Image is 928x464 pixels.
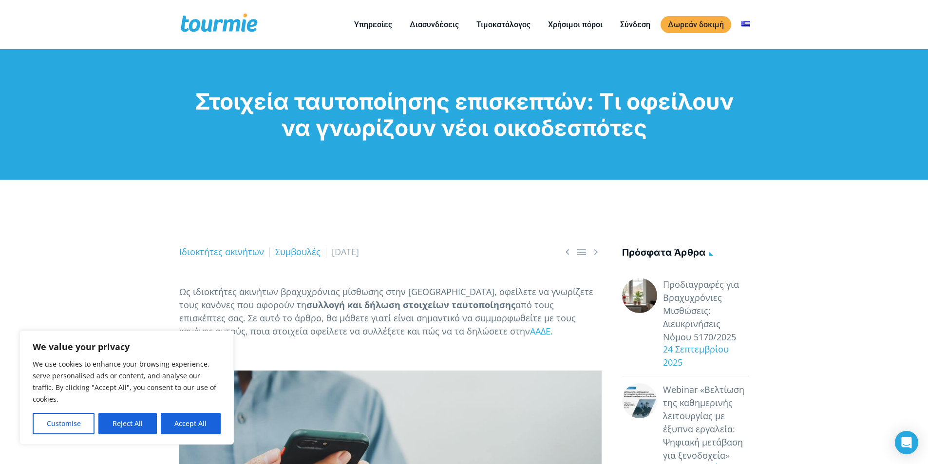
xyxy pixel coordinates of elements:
a: Σύνδεση [613,19,658,31]
p: Ως ιδιοκτήτες ακινήτων βραχυχρόνιας μίσθωσης στην [GEOGRAPHIC_DATA], οφείλετε να γνωρίζετε τους κ... [179,285,602,338]
button: Customise [33,413,95,434]
a: Ιδιοκτήτες ακινήτων [179,246,264,258]
p: We value your privacy [33,341,221,353]
a: Διασυνδέσεις [402,19,466,31]
a: Προδιαγραφές για Βραχυχρόνιες Μισθώσεις: Διευκρινήσεις Νόμου 5170/2025 [663,278,749,344]
div: 24 Σεπτεμβρίου 2025 [657,343,749,369]
a:  [576,246,587,258]
h4: Πρόσφατα άρθρα [622,245,749,261]
span: [DATE] [332,246,359,258]
a: ΑΑΔΕ [530,325,550,337]
a:  [562,246,573,258]
a: Υπηρεσίες [347,19,399,31]
a: Συμβουλές [275,246,321,258]
strong: συλλογή και δήλωση στοιχείων ταυτοποίησης [306,299,515,311]
h1: Στοιχεία ταυτοποίησης επισκεπτών: Τι οφείλουν να γνωρίζουν νέοι οικοδεσπότες [179,88,749,141]
p: We use cookies to enhance your browsing experience, serve personalised ads or content, and analys... [33,358,221,405]
a: Webinar «Βελτίωση της καθημερινής λειτουργίας με έξυπνα εργαλεία: Ψηφιακή μετάβαση για ξενοδοχεία» [663,383,749,462]
a: Χρήσιμοι πόροι [541,19,610,31]
span: Next post [590,246,602,258]
span: Previous post [562,246,573,258]
a: Τιμοκατάλογος [469,19,538,31]
a:  [590,246,602,258]
button: Accept All [161,413,221,434]
div: Open Intercom Messenger [895,431,918,454]
a: Δωρεάν δοκιμή [661,16,731,33]
a: Αλλαγή σε [734,19,758,31]
button: Reject All [98,413,156,434]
